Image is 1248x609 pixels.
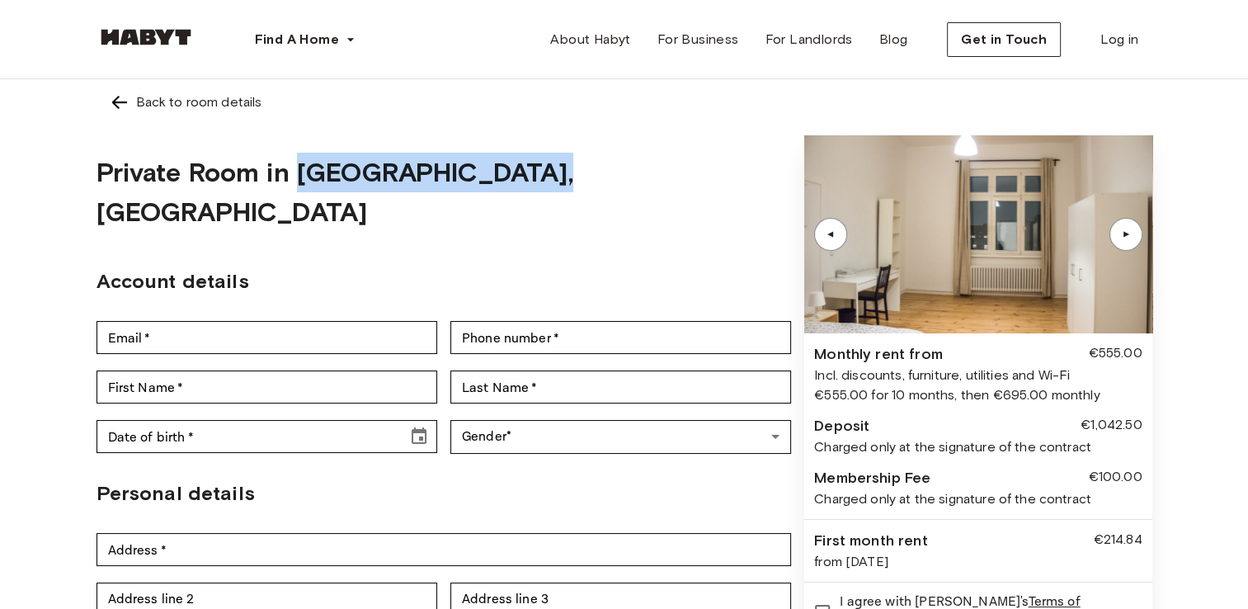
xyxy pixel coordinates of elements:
[814,366,1142,385] div: Incl. discounts, furniture, utilities and Wi-Fi
[97,479,792,508] h2: Personal details
[814,437,1142,457] div: Charged only at the signature of the contract
[1093,530,1142,552] div: €214.84
[814,415,869,437] div: Deposit
[814,385,1142,405] div: €555.00 for 10 months, then €695.00 monthly
[947,22,1061,57] button: Get in Touch
[1088,467,1142,489] div: €100.00
[97,267,792,296] h2: Account details
[822,229,839,239] div: ▲
[110,92,130,112] img: Left pointing arrow
[97,79,1152,125] a: Left pointing arrowBack to room details
[97,153,792,232] h1: Private Room in [GEOGRAPHIC_DATA], [GEOGRAPHIC_DATA]
[1100,30,1138,50] span: Log in
[403,420,436,453] button: Choose date
[255,30,339,50] span: Find A Home
[814,489,1142,509] div: Charged only at the signature of the contract
[1088,343,1142,366] div: €555.00
[550,30,630,50] span: About Habyt
[1118,229,1134,239] div: ▲
[814,343,943,366] div: Monthly rent from
[97,29,195,45] img: Habyt
[136,92,262,112] div: Back to room details
[879,30,908,50] span: Blog
[1087,23,1151,56] a: Log in
[751,23,865,56] a: For Landlords
[242,23,369,56] button: Find A Home
[814,530,927,552] div: First month rent
[866,23,921,56] a: Blog
[814,552,1142,572] div: from [DATE]
[644,23,752,56] a: For Business
[804,135,1151,333] img: Image of the room
[765,30,852,50] span: For Landlords
[814,467,930,489] div: Membership Fee
[537,23,643,56] a: About Habyt
[961,30,1047,50] span: Get in Touch
[657,30,739,50] span: For Business
[1081,415,1142,437] div: €1,042.50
